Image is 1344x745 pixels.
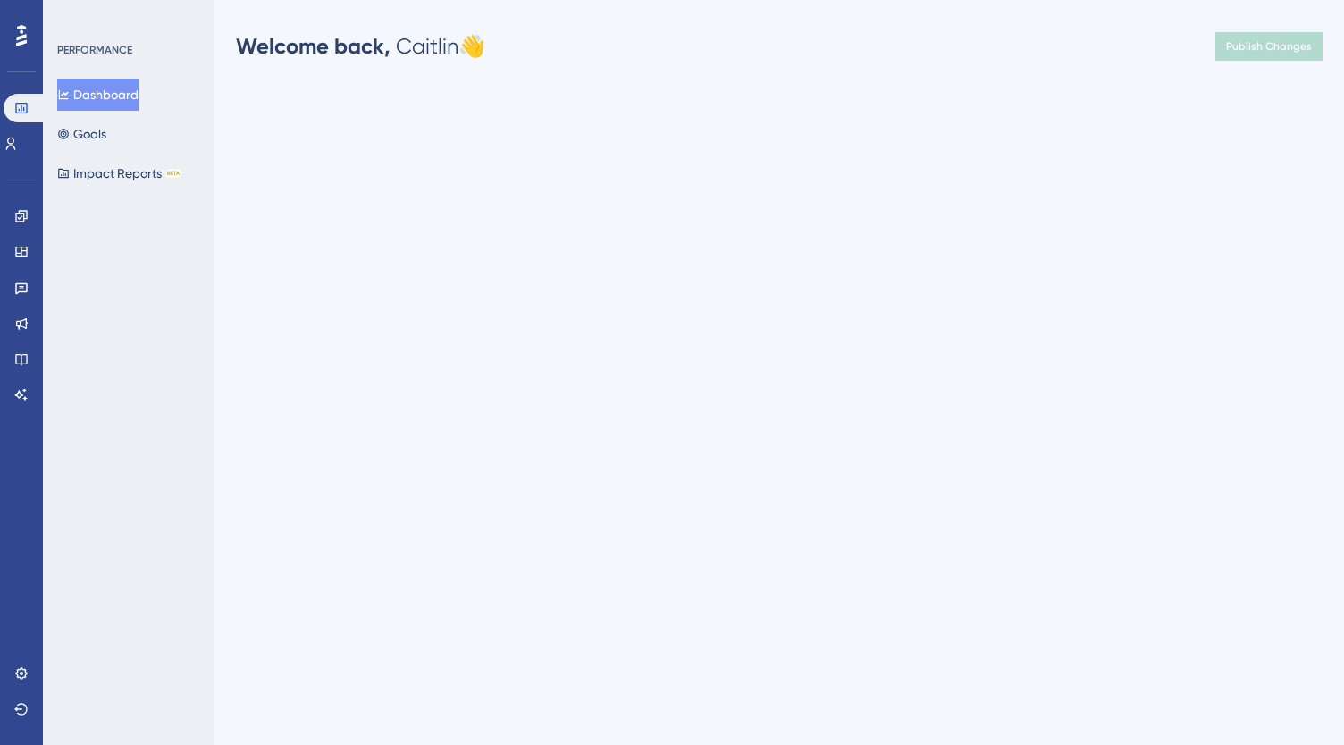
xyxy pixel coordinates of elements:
div: BETA [165,169,181,178]
button: Dashboard [57,79,139,111]
span: Welcome back, [236,33,391,59]
button: Goals [57,118,106,150]
span: Publish Changes [1226,39,1312,54]
div: PERFORMANCE [57,43,132,57]
button: Publish Changes [1215,32,1323,61]
button: Impact ReportsBETA [57,157,181,189]
div: Caitlin 👋 [236,32,485,61]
